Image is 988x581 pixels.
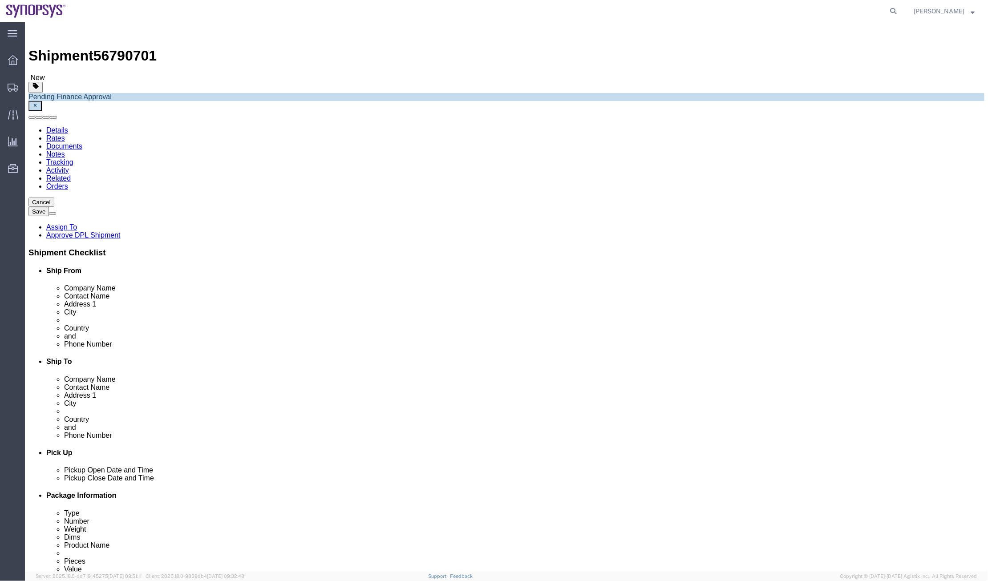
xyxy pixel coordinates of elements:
[108,573,142,579] span: [DATE] 09:51:11
[914,6,965,16] span: Caleb Jackson
[840,573,977,580] span: Copyright © [DATE]-[DATE] Agistix Inc., All Rights Reserved
[207,573,244,579] span: [DATE] 09:32:48
[146,573,244,579] span: Client: 2025.18.0-9839db4
[914,6,976,16] button: [PERSON_NAME]
[428,573,450,579] a: Support
[450,573,473,579] a: Feedback
[36,573,142,579] span: Server: 2025.18.0-dd719145275
[25,22,988,572] iframe: FS Legacy Container
[6,4,66,18] img: logo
